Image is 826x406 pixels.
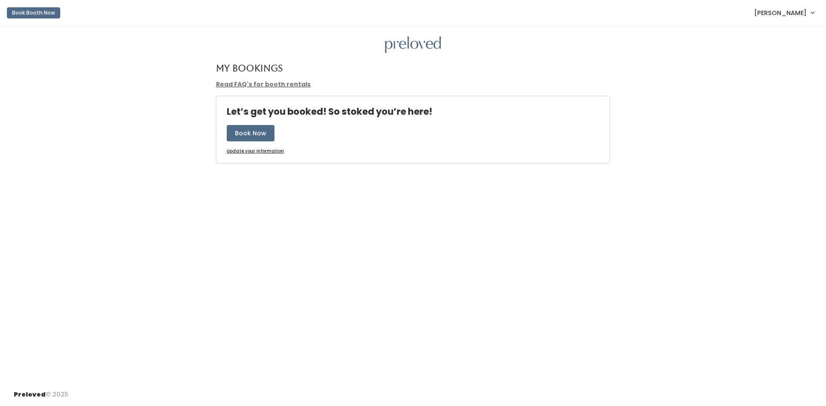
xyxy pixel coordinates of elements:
button: Book Booth Now [7,7,60,18]
a: [PERSON_NAME] [746,3,823,22]
span: Preloved [14,390,46,399]
span: [PERSON_NAME] [754,8,807,18]
a: Update your information [227,148,284,155]
div: © 2025 [14,383,68,399]
a: Book Booth Now [7,3,60,22]
u: Update your information [227,148,284,154]
button: Book Now [227,125,274,141]
h4: Let’s get you booked! So stoked you’re here! [227,107,432,116]
h4: My Bookings [216,63,283,73]
img: preloved logo [385,37,441,53]
a: Read FAQ's for booth rentals [216,80,311,89]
